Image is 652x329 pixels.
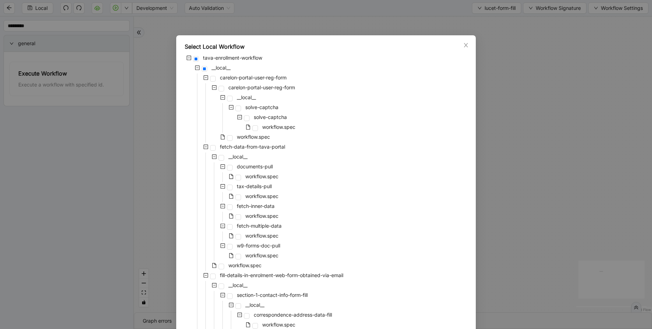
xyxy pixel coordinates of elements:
[462,41,470,49] button: Close
[252,113,288,121] span: solve-captcha
[227,281,249,289] span: __local__
[237,312,242,317] span: minus-square
[246,125,251,130] span: file
[235,241,282,250] span: w9-forms-doc-pull
[244,232,280,240] span: workflow.spec
[245,302,264,308] span: __local__
[237,163,273,169] span: documents-pull
[463,42,469,48] span: close
[195,65,200,70] span: minus-square
[262,124,295,130] span: workflow.spec
[228,282,247,288] span: __local__
[229,194,234,199] span: file
[220,293,225,298] span: minus-square
[237,134,270,140] span: workflow.spec
[219,73,288,82] span: carelon-portal-user-reg-form
[227,152,249,161] span: __local__
[220,184,225,189] span: minus-square
[219,271,345,280] span: fill-details-in-enrolment-web-form-obtained-via-email
[237,223,282,229] span: fetch-multiple-data
[237,115,242,120] span: minus-square
[254,312,332,318] span: correspondence-address-data-fill
[229,214,234,219] span: file
[254,114,287,120] span: solve-captcha
[203,75,208,80] span: minus-square
[220,272,343,278] span: fill-details-in-enrolment-web-form-obtained-via-email
[228,262,262,268] span: workflow.spec
[244,301,266,309] span: __local__
[186,55,191,60] span: minus-square
[220,204,225,209] span: minus-square
[237,243,280,249] span: w9-forms-doc-pull
[228,84,295,90] span: carelon-portal-user-reg-form
[237,292,308,298] span: section-1-contact-info-form-fill
[244,212,280,220] span: workflow.spec
[252,311,333,319] span: correspondence-address-data-fill
[235,222,283,230] span: fetch-multiple-data
[237,183,272,189] span: tax-details-pull
[203,55,262,61] span: tava-enrollment-workflow
[235,291,309,299] span: section-1-contact-info-form-fill
[237,203,275,209] span: fetch-inner-data
[229,253,234,258] span: file
[244,251,280,260] span: workflow.spec
[220,134,225,139] span: file
[212,154,217,159] span: minus-square
[227,83,296,92] span: carelon-portal-user-reg-form
[220,243,225,248] span: minus-square
[245,233,278,239] span: workflow.spec
[261,123,297,131] span: workflow.spec
[229,233,234,238] span: file
[220,144,285,150] span: fetch-data-from-tava-portal
[235,182,273,191] span: tax-details-pull
[261,321,297,329] span: workflow.spec
[244,192,280,201] span: workflow.spec
[227,261,263,270] span: workflow.spec
[212,85,217,90] span: minus-square
[245,252,278,258] span: workflow.spec
[245,193,278,199] span: workflow.spec
[202,54,264,62] span: tava-enrollment-workflow
[228,154,247,160] span: __local__
[229,303,234,307] span: minus-square
[246,322,251,327] span: file
[244,103,280,112] span: solve-captcha
[203,273,208,278] span: minus-square
[220,164,225,169] span: minus-square
[212,283,217,288] span: minus-square
[235,202,276,210] span: fetch-inner-data
[235,162,274,171] span: documents-pull
[229,105,234,110] span: minus-square
[244,172,280,181] span: workflow.spec
[245,213,278,219] span: workflow.spec
[220,95,225,100] span: minus-square
[185,42,467,51] div: Select Local Workflow
[212,263,217,268] span: file
[219,143,287,151] span: fetch-data-from-tava-portal
[235,93,257,102] span: __local__
[245,104,278,110] span: solve-captcha
[237,94,256,100] span: __local__
[229,174,234,179] span: file
[210,64,232,72] span: __local__
[220,223,225,228] span: minus-square
[262,322,295,328] span: workflow.spec
[203,144,208,149] span: minus-square
[211,65,230,71] span: __local__
[235,133,271,141] span: workflow.spec
[245,173,278,179] span: workflow.spec
[220,74,287,80] span: carelon-portal-user-reg-form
